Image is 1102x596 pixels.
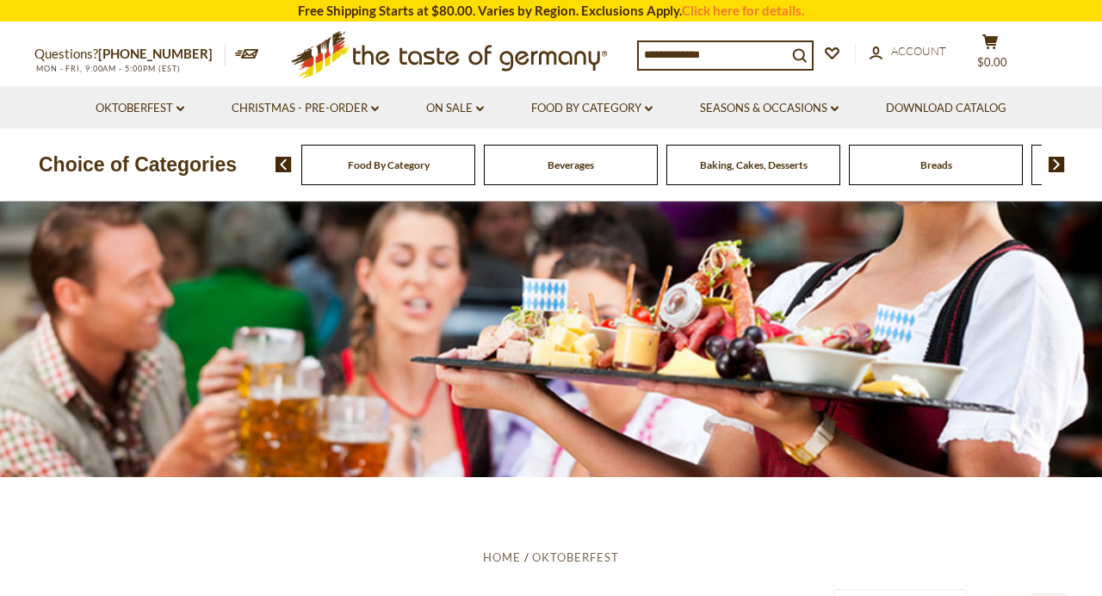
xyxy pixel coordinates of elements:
[34,64,181,73] span: MON - FRI, 9:00AM - 5:00PM (EST)
[920,158,952,171] a: Breads
[275,157,292,172] img: previous arrow
[98,46,213,61] a: [PHONE_NUMBER]
[1049,157,1065,172] img: next arrow
[532,550,619,564] a: Oktoberfest
[531,99,653,118] a: Food By Category
[682,3,804,18] a: Click here for details.
[870,42,946,61] a: Account
[700,99,839,118] a: Seasons & Occasions
[348,158,430,171] a: Food By Category
[426,99,484,118] a: On Sale
[886,99,1006,118] a: Download Catalog
[34,43,226,65] p: Questions?
[977,55,1007,69] span: $0.00
[964,34,1016,77] button: $0.00
[548,158,594,171] a: Beverages
[891,44,946,58] span: Account
[483,550,521,564] a: Home
[232,99,379,118] a: Christmas - PRE-ORDER
[96,99,184,118] a: Oktoberfest
[700,158,808,171] a: Baking, Cakes, Desserts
